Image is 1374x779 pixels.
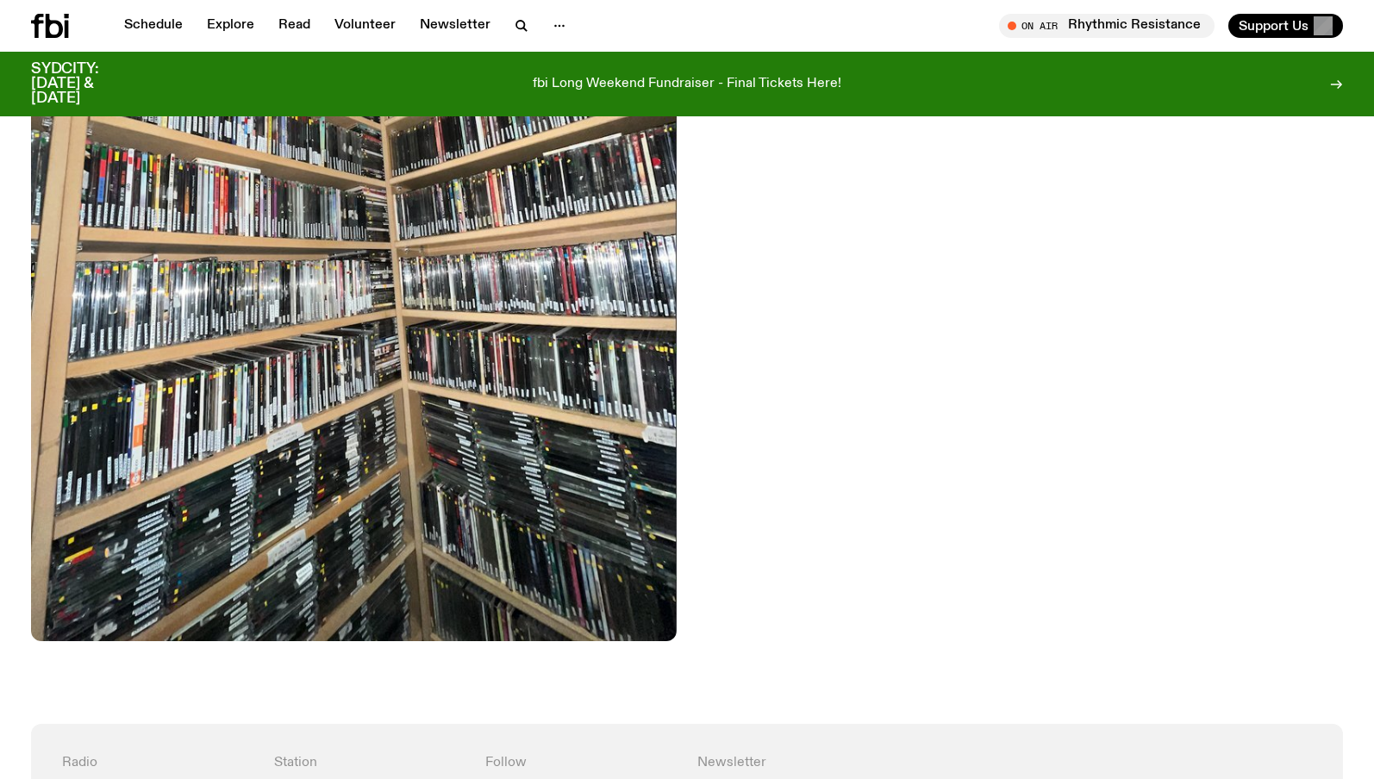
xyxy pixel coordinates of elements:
h4: Newsletter [697,755,1100,771]
a: Schedule [114,14,193,38]
a: Explore [197,14,265,38]
span: Support Us [1239,18,1308,34]
h4: Station [274,755,465,771]
button: Support Us [1228,14,1343,38]
h4: Radio [62,755,253,771]
a: Newsletter [409,14,501,38]
h4: Follow [485,755,677,771]
button: On AirRhythmic Resistance [999,14,1215,38]
p: fbi Long Weekend Fundraiser - Final Tickets Here! [533,77,841,92]
a: Volunteer [324,14,406,38]
a: Read [268,14,321,38]
h3: SYDCITY: [DATE] & [DATE] [31,62,141,106]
